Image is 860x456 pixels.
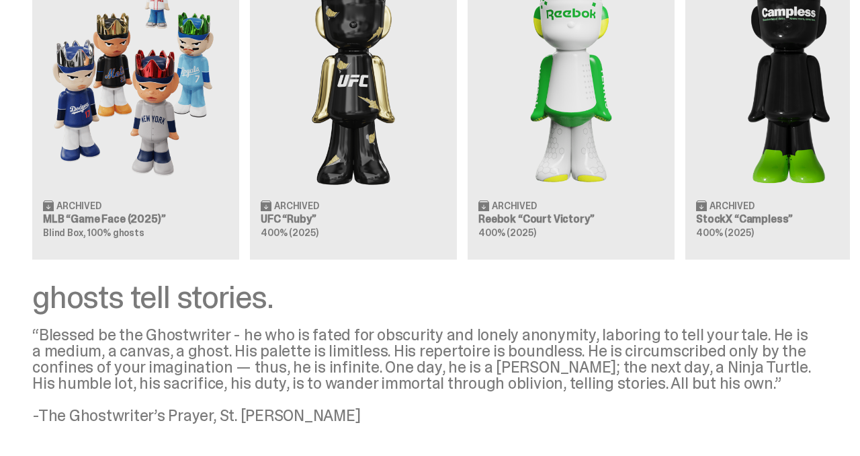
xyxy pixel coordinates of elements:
h3: UFC “Ruby” [261,214,446,225]
span: Archived [709,201,755,211]
span: 400% (2025) [696,227,753,239]
span: Archived [274,201,319,211]
h3: Reebok “Court Victory” [478,214,664,225]
span: Blind Box, [43,227,86,239]
div: “Blessed be the Ghostwriter - he who is fated for obscurity and lonely anonymity, laboring to tel... [32,327,818,424]
span: 100% ghosts [87,227,144,239]
span: 400% (2025) [478,227,535,239]
span: 400% (2025) [261,227,318,239]
h3: MLB “Game Face (2025)” [43,214,228,225]
span: Archived [56,201,101,211]
div: ghosts tell stories. [32,281,818,313]
span: Archived [492,201,537,211]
